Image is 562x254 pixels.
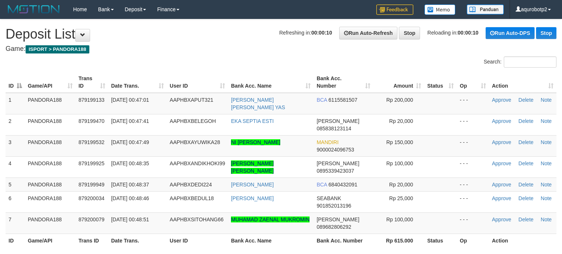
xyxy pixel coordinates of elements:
a: Delete [519,97,533,103]
th: Trans ID: activate to sort column ascending [76,72,108,93]
th: Game/API: activate to sort column ascending [25,72,76,93]
a: NI [PERSON_NAME] [231,139,280,145]
h1: Deposit List [6,27,556,42]
a: Stop [536,27,556,39]
th: Trans ID [76,234,108,247]
span: ISPORT > PANDORA188 [26,45,89,53]
th: Date Trans.: activate to sort column ascending [108,72,167,93]
a: Run Auto-DPS [486,27,535,39]
th: Bank Acc. Number [314,234,373,247]
span: Copy 6115581507 to clipboard [328,97,357,103]
strong: 00:00:10 [458,30,479,36]
td: - - - [457,93,489,114]
span: Rp 100,000 [386,160,413,166]
span: 879199925 [79,160,105,166]
span: AAPHBXBEDUL18 [170,195,214,201]
td: - - - [457,135,489,156]
td: - - - [457,191,489,212]
span: 879199949 [79,182,105,188]
a: Approve [492,97,511,103]
a: [PERSON_NAME] [231,182,274,188]
label: Search: [484,56,556,68]
a: Note [541,160,552,166]
span: Rp 150,000 [386,139,413,145]
span: AAPHBXSITOHANG66 [170,216,224,222]
span: SEABANK [317,195,341,201]
td: PANDORA188 [25,93,76,114]
a: Run Auto-Refresh [339,27,397,39]
img: Feedback.jpg [376,4,413,15]
a: Note [541,195,552,201]
a: Note [541,182,552,188]
a: EKA SEPTIA ESTI [231,118,274,124]
td: 1 [6,93,25,114]
td: PANDORA188 [25,212,76,234]
td: - - - [457,212,489,234]
th: Status [424,234,457,247]
th: Action: activate to sort column ascending [489,72,556,93]
a: Note [541,97,552,103]
a: Approve [492,182,511,188]
span: Rp 20,000 [389,182,413,188]
span: AAPHBXDEDI224 [170,182,212,188]
img: MOTION_logo.png [6,4,62,15]
a: Approve [492,216,511,222]
span: Copy 085838123114 to clipboard [317,126,351,131]
a: Delete [519,216,533,222]
span: [DATE] 00:48:46 [111,195,149,201]
span: [PERSON_NAME] [317,216,359,222]
th: Status: activate to sort column ascending [424,72,457,93]
a: Delete [519,182,533,188]
span: [DATE] 00:48:35 [111,160,149,166]
span: AAPHBXAPUT321 [170,97,214,103]
span: [DATE] 00:47:01 [111,97,149,103]
td: PANDORA188 [25,191,76,212]
th: Action [489,234,556,247]
span: 879200079 [79,216,105,222]
span: Copy 6840432091 to clipboard [328,182,357,188]
img: Button%20Memo.svg [424,4,456,15]
span: 879199133 [79,97,105,103]
span: AAPHBXAYUWIKA28 [170,139,220,145]
th: Game/API [25,234,76,247]
a: Note [541,216,552,222]
a: MUHAMAD ZAENAL MUKROMIN [231,216,310,222]
span: [DATE] 00:48:37 [111,182,149,188]
td: - - - [457,114,489,135]
th: Date Trans. [108,234,167,247]
a: Delete [519,139,533,145]
span: [DATE] 00:47:49 [111,139,149,145]
th: Bank Acc. Number: activate to sort column ascending [314,72,373,93]
a: Approve [492,118,511,124]
span: [DATE] 00:48:51 [111,216,149,222]
td: - - - [457,178,489,191]
td: 5 [6,178,25,191]
span: Reloading in: [427,30,479,36]
th: Op [457,234,489,247]
td: PANDORA188 [25,114,76,135]
a: Approve [492,139,511,145]
span: AAPHBXBELEGOH [170,118,216,124]
a: Note [541,118,552,124]
span: Refreshing in: [279,30,332,36]
td: PANDORA188 [25,178,76,191]
a: Approve [492,195,511,201]
img: panduan.png [467,4,504,14]
a: [PERSON_NAME] [PERSON_NAME] [231,160,274,174]
td: 6 [6,191,25,212]
a: [PERSON_NAME] [231,195,274,201]
strong: 00:00:10 [311,30,332,36]
span: Copy 901852013196 to clipboard [317,203,351,209]
span: Rp 100,000 [386,216,413,222]
span: Copy 9000024096753 to clipboard [317,147,354,153]
th: Amount: activate to sort column ascending [373,72,424,93]
td: PANDORA188 [25,156,76,178]
h4: Game: [6,45,556,53]
th: Bank Acc. Name [228,234,314,247]
span: Rp 200,000 [386,97,413,103]
span: [DATE] 00:47:41 [111,118,149,124]
th: User ID: activate to sort column ascending [167,72,228,93]
span: [PERSON_NAME] [317,160,359,166]
td: - - - [457,156,489,178]
th: ID: activate to sort column descending [6,72,25,93]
